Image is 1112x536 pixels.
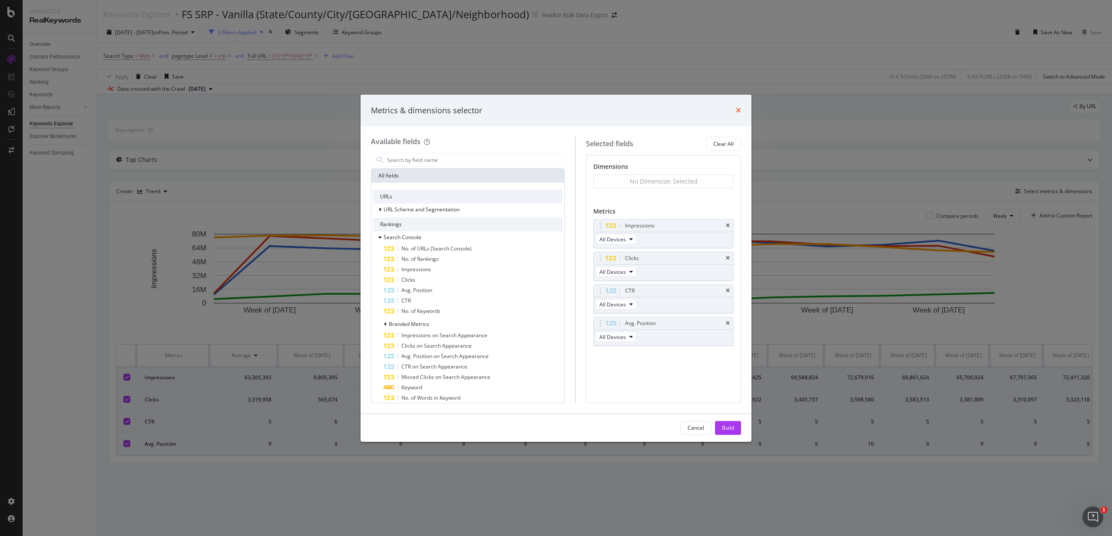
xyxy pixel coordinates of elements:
[706,137,741,151] button: Clear All
[599,333,626,341] span: All Devices
[726,256,730,261] div: times
[401,245,472,252] span: No. of URLs (Search Console)
[688,424,704,431] div: Cancel
[736,105,741,116] div: times
[401,373,490,381] span: Missed Clicks on Search Appearance
[599,236,626,243] span: All Devices
[1100,506,1107,513] span: 1
[596,332,637,342] button: All Devices
[401,266,431,273] span: Impressions
[401,297,411,304] span: CTR
[596,299,637,309] button: All Devices
[401,394,460,401] span: No. of Words in Keyword
[680,421,712,435] button: Cancel
[599,268,626,276] span: All Devices
[593,317,734,346] div: Avg. PositiontimesAll Devices
[593,219,734,248] div: ImpressionstimesAll Devices
[371,105,482,116] div: Metrics & dimensions selector
[384,206,460,213] span: URL Scheme and Segmentation
[625,286,635,295] div: CTR
[586,139,633,149] div: Selected fields
[401,352,489,360] span: Avg. Position on Search Appearance
[726,321,730,326] div: times
[630,177,698,186] div: No Dimension Selected
[386,153,563,166] input: Search by field name
[401,276,415,283] span: Clicks
[401,307,440,315] span: No. of Keywords
[361,95,751,442] div: modal
[596,266,637,277] button: All Devices
[401,286,432,294] span: Avg. Position
[593,207,734,219] div: Metrics
[713,140,734,148] div: Clear All
[596,234,637,244] button: All Devices
[593,252,734,281] div: ClickstimesAll Devices
[726,223,730,228] div: times
[401,332,487,339] span: Impressions on Search Appearance
[389,320,429,328] span: Branded Metrics
[599,301,626,308] span: All Devices
[625,221,655,230] div: Impressions
[384,233,421,241] span: Search Console
[715,421,741,435] button: Build
[373,217,563,231] div: Rankings
[593,284,734,313] div: CTRtimesAll Devices
[371,169,564,183] div: All fields
[401,363,467,370] span: CTR on Search Appearance
[625,319,656,328] div: Avg. Position
[625,254,639,263] div: Clicks
[401,255,439,263] span: No. of Rankings
[722,424,734,431] div: Build
[401,384,422,391] span: Keyword
[726,288,730,293] div: times
[593,162,734,174] div: Dimensions
[371,137,420,146] div: Available fields
[1082,506,1103,527] iframe: Intercom live chat
[401,342,472,349] span: Clicks on Search Appearance
[373,190,563,204] div: URLs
